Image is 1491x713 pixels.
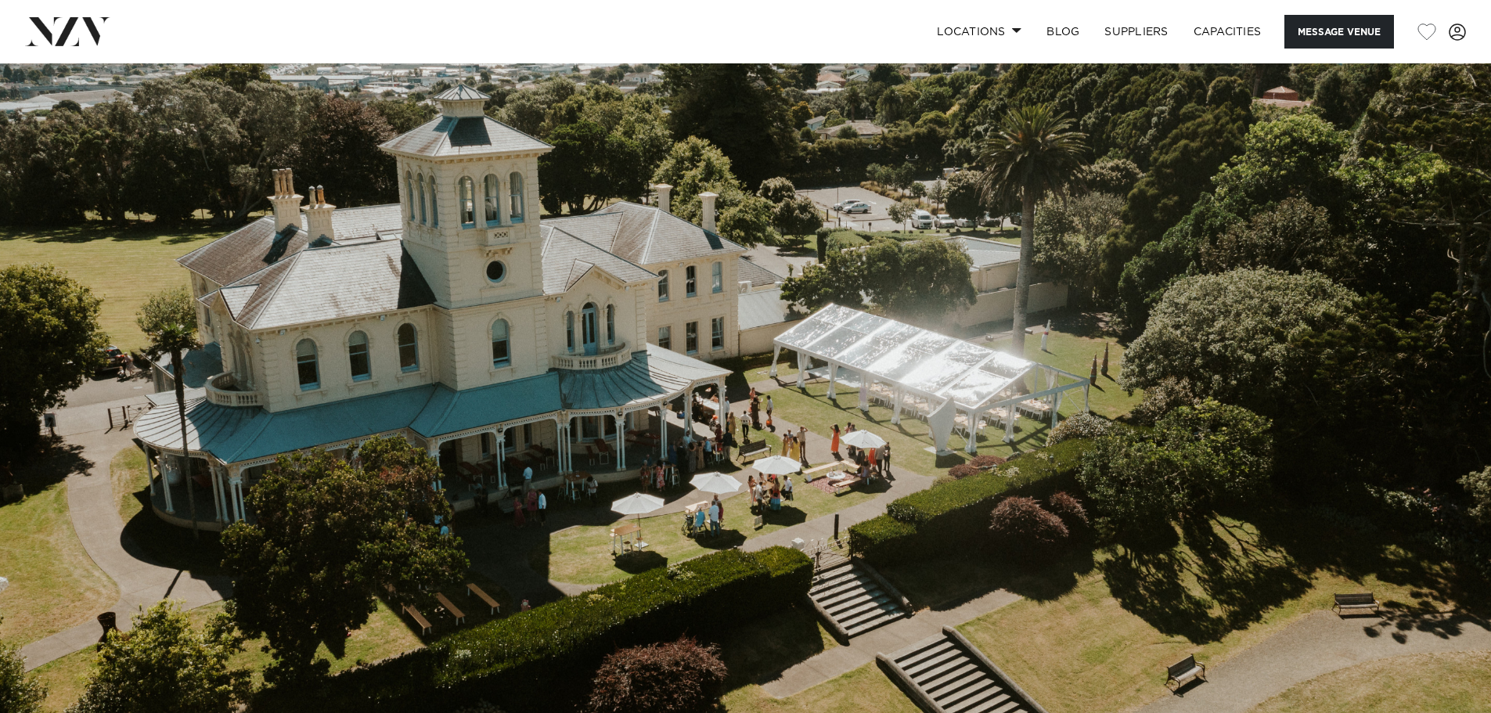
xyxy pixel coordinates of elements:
button: Message Venue [1284,15,1394,49]
a: SUPPLIERS [1092,15,1180,49]
img: nzv-logo.png [25,17,110,45]
a: Capacities [1181,15,1274,49]
a: BLOG [1034,15,1092,49]
a: Locations [924,15,1034,49]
